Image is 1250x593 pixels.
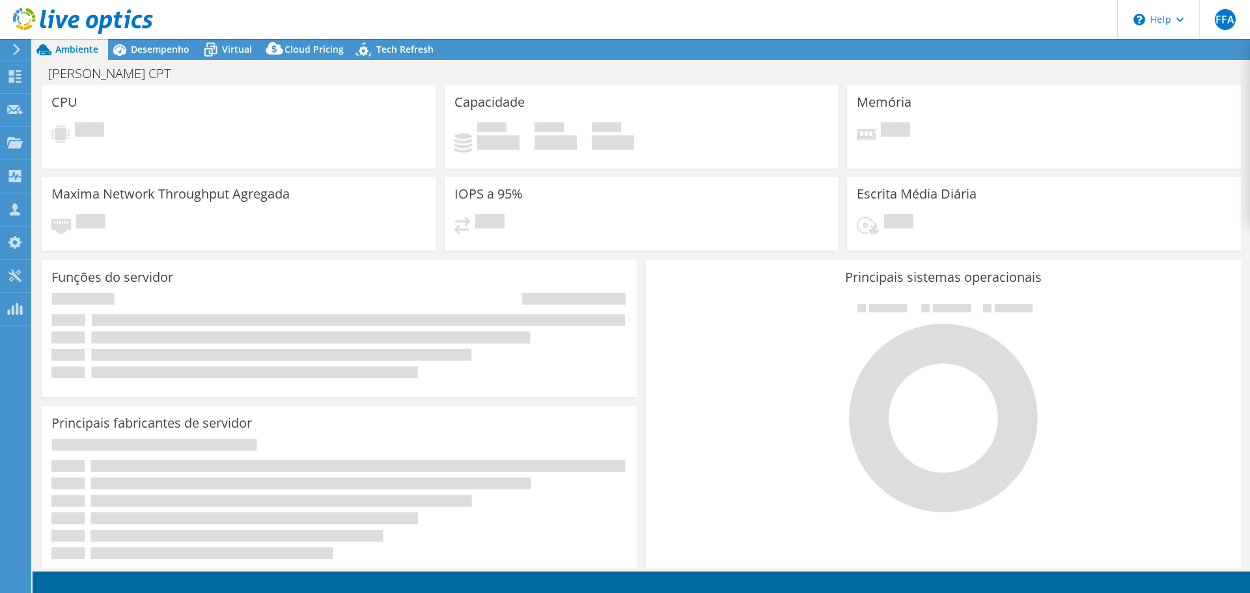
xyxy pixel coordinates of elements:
[376,43,434,55] span: Tech Refresh
[475,214,505,232] span: Pendente
[857,187,977,201] h3: Escrita Média Diária
[1133,14,1145,25] svg: \n
[857,95,911,109] h3: Memória
[131,43,189,55] span: Desempenho
[454,187,523,201] h3: IOPS a 95%
[477,135,520,150] h4: 0 GiB
[51,416,252,430] h3: Principais fabricantes de servidor
[222,43,252,55] span: Virtual
[656,270,1231,284] h3: Principais sistemas operacionais
[535,135,577,150] h4: 0 GiB
[42,66,191,81] h1: [PERSON_NAME] CPT
[592,122,621,135] span: Total
[592,135,634,150] h4: 0 GiB
[1215,9,1236,30] span: FFA
[55,43,98,55] span: Ambiente
[884,214,913,232] span: Pendente
[51,270,173,284] h3: Funções do servidor
[76,214,105,232] span: Pendente
[75,122,104,140] span: Pendente
[535,122,564,135] span: Disponível
[51,95,77,109] h3: CPU
[454,95,525,109] h3: Capacidade
[51,187,290,201] h3: Maxima Network Throughput Agregada
[477,122,507,135] span: Usado
[285,43,344,55] span: Cloud Pricing
[881,122,910,140] span: Pendente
